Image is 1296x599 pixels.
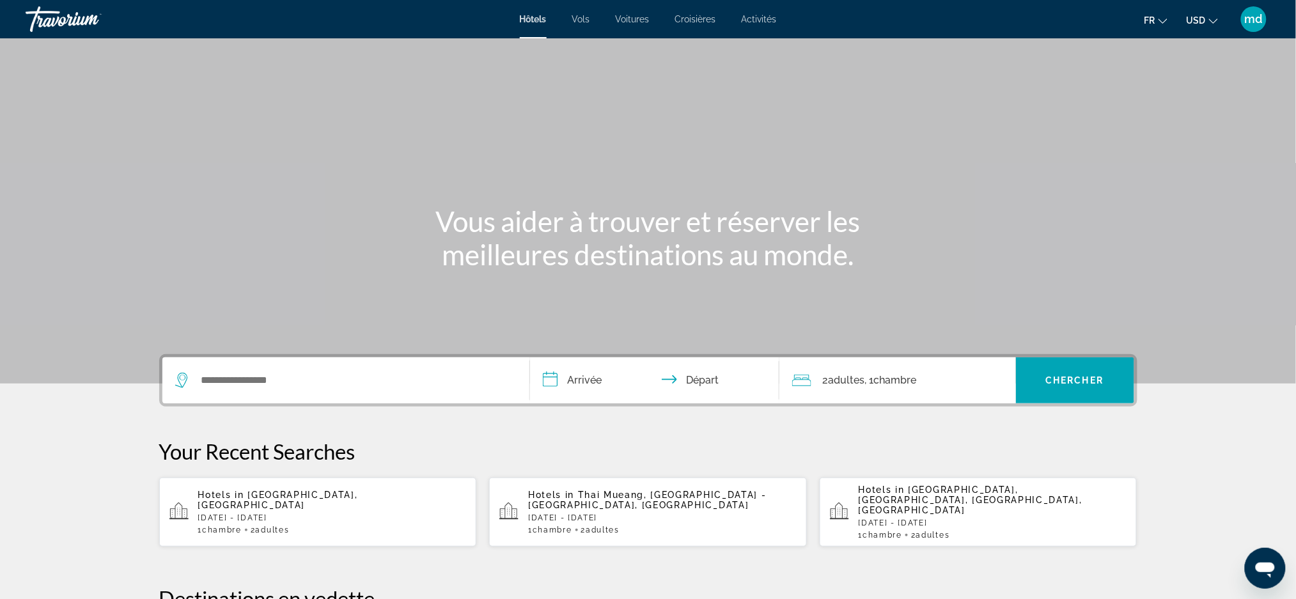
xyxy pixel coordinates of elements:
[198,490,358,510] span: [GEOGRAPHIC_DATA], [GEOGRAPHIC_DATA]
[528,490,574,500] span: Hotels in
[198,525,242,534] span: 1
[820,477,1137,547] button: Hotels in [GEOGRAPHIC_DATA], [GEOGRAPHIC_DATA], [GEOGRAPHIC_DATA], [GEOGRAPHIC_DATA][DATE] - [DAT...
[586,525,620,534] span: Adultes
[1144,11,1167,29] button: Change language
[859,485,1082,515] span: [GEOGRAPHIC_DATA], [GEOGRAPHIC_DATA], [GEOGRAPHIC_DATA], [GEOGRAPHIC_DATA]
[911,531,949,540] span: 2
[159,477,477,547] button: Hotels in [GEOGRAPHIC_DATA], [GEOGRAPHIC_DATA][DATE] - [DATE]1Chambre2Adultes
[1245,548,1286,589] iframe: Bouton de lancement de la fenêtre de messagerie
[581,525,620,534] span: 2
[823,371,865,389] span: 2
[162,357,1134,403] div: Search widget
[533,525,572,534] span: Chambre
[409,205,888,271] h1: Vous aider à trouver et réserver les meilleures destinations au monde.
[1016,357,1134,403] button: Chercher
[572,14,590,24] a: Vols
[1144,15,1155,26] span: fr
[528,525,572,534] span: 1
[530,357,779,403] button: Check in and out dates
[1046,375,1104,385] span: Chercher
[859,485,905,495] span: Hotels in
[1245,13,1263,26] span: md
[859,531,902,540] span: 1
[528,490,767,510] span: Thai Mueang, [GEOGRAPHIC_DATA] - [GEOGRAPHIC_DATA], [GEOGRAPHIC_DATA]
[865,371,917,389] span: , 1
[675,14,716,24] a: Croisières
[198,490,244,500] span: Hotels in
[1187,11,1218,29] button: Change currency
[256,525,290,534] span: Adultes
[520,14,547,24] a: Hôtels
[916,531,950,540] span: Adultes
[859,518,1127,527] p: [DATE] - [DATE]
[1237,6,1270,33] button: User Menu
[159,439,1137,464] p: Your Recent Searches
[874,374,917,386] span: Chambre
[202,525,242,534] span: Chambre
[528,513,797,522] p: [DATE] - [DATE]
[251,525,289,534] span: 2
[616,14,650,24] a: Voitures
[489,477,807,547] button: Hotels in Thai Mueang, [GEOGRAPHIC_DATA] - [GEOGRAPHIC_DATA], [GEOGRAPHIC_DATA][DATE] - [DATE]1Ch...
[198,513,467,522] p: [DATE] - [DATE]
[742,14,777,24] a: Activités
[863,531,903,540] span: Chambre
[26,3,153,36] a: Travorium
[829,374,865,386] span: Adultes
[779,357,1016,403] button: Travelers: 2 adults, 0 children
[1187,15,1206,26] span: USD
